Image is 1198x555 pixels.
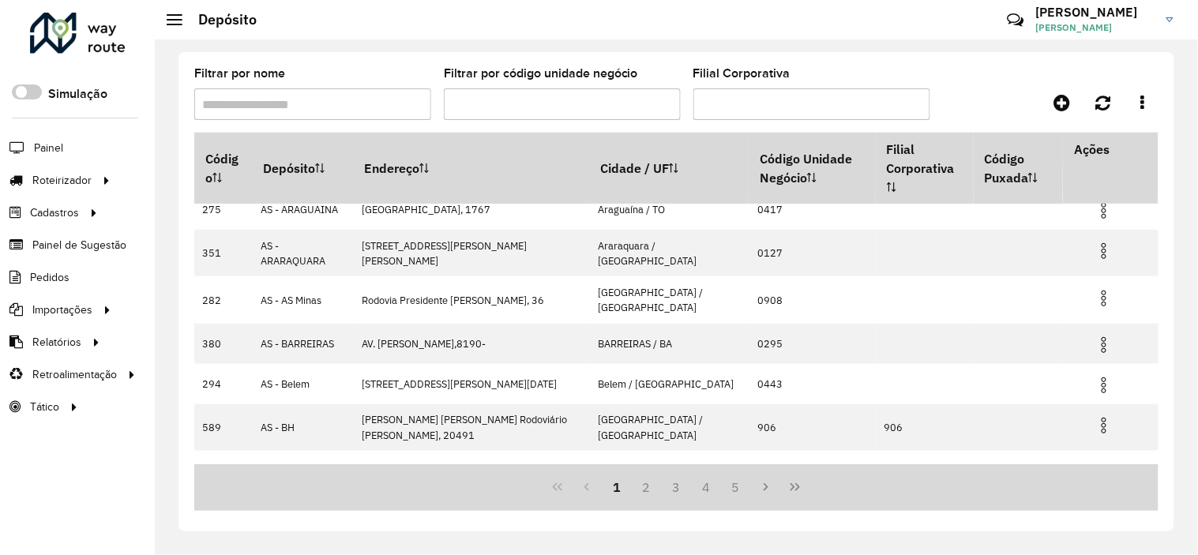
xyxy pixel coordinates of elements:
th: Filial Corporativa [876,133,974,204]
td: [STREET_ADDRESS][PERSON_NAME][PERSON_NAME] [354,230,590,276]
span: Relatórios [32,334,81,351]
span: [PERSON_NAME] [1036,21,1155,35]
td: Rod BR 470, 2933 [354,451,590,491]
td: 906 [876,404,974,451]
span: Painel [34,140,63,156]
td: 0908 [749,276,876,323]
td: 380 [194,324,253,364]
label: Filtrar por nome [194,64,285,83]
a: Contato Rápido [998,3,1032,37]
button: 4 [691,472,721,502]
td: Rodovia Presidente [PERSON_NAME], 36 [354,276,590,323]
td: BARREIRAS / BA [590,324,749,364]
td: AS - ARARAQUARA [253,230,354,276]
span: Importações [32,302,92,318]
h3: [PERSON_NAME] [1036,5,1155,20]
button: 5 [721,472,751,502]
td: 0295 [749,324,876,364]
td: Araguaína / TO [590,189,749,230]
button: Next Page [751,472,781,502]
td: 0443 [749,364,876,404]
td: 275 [194,189,253,230]
td: 906 [749,404,876,451]
button: 3 [662,472,692,502]
label: Filtrar por código unidade negócio [444,64,638,83]
td: AS - Belem [253,364,354,404]
td: [GEOGRAPHIC_DATA] / [GEOGRAPHIC_DATA] [590,404,749,451]
td: 282 [194,276,253,323]
span: Painel de Sugestão [32,237,126,253]
td: [GEOGRAPHIC_DATA] / [GEOGRAPHIC_DATA] [590,276,749,323]
th: Código [194,133,253,204]
button: Last Page [780,472,810,502]
td: 0928 [749,451,876,491]
th: Depósito [253,133,354,204]
span: Pedidos [30,269,69,286]
td: 351 [194,230,253,276]
td: Blumenau / SC [590,451,749,491]
button: 2 [632,472,662,502]
td: AV. [PERSON_NAME],8190- [354,324,590,364]
th: Ações [1063,133,1158,166]
td: AS - ARAGUAINA [253,189,354,230]
td: 0127 [749,230,876,276]
span: Cadastros [30,204,79,221]
td: AS - BARREIRAS [253,324,354,364]
label: Filial Corporativa [693,64,791,83]
label: Simulação [48,84,107,103]
td: 589 [194,404,253,451]
span: Tático [30,399,59,415]
td: [STREET_ADDRESS][PERSON_NAME][DATE] [354,364,590,404]
td: AS - BH [253,404,354,451]
td: 294 [194,364,253,404]
button: 1 [602,472,632,502]
td: Belem / [GEOGRAPHIC_DATA] [590,364,749,404]
span: Roteirizador [32,172,92,189]
th: Código Puxada [974,133,1064,204]
td: [GEOGRAPHIC_DATA], 1767 [354,189,590,230]
td: AS - Blumenau [253,451,354,491]
td: [PERSON_NAME] [PERSON_NAME] Rodoviário [PERSON_NAME], 20491 [354,404,590,451]
h2: Depósito [182,11,257,28]
td: 0417 [749,189,876,230]
th: Código Unidade Negócio [749,133,876,204]
th: Cidade / UF [590,133,749,204]
td: Araraquara / [GEOGRAPHIC_DATA] [590,230,749,276]
td: AS - AS Minas [253,276,354,323]
td: 387 [194,451,253,491]
span: Retroalimentação [32,366,117,383]
th: Endereço [354,133,590,204]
